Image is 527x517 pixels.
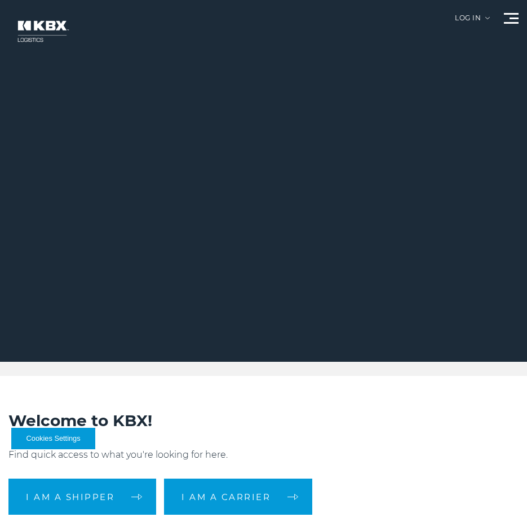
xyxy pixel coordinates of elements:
[455,15,490,30] div: Log in
[181,493,271,501] span: I am a carrier
[8,448,519,462] p: Find quick access to what you're looking for here.
[485,17,490,19] img: arrow
[8,11,76,51] img: kbx logo
[11,428,95,449] button: Cookies Settings
[8,410,519,431] h2: Welcome to KBX!
[164,479,312,515] a: I am a carrier arrow arrow
[26,493,114,501] span: I am a shipper
[8,479,156,515] a: I am a shipper arrow arrow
